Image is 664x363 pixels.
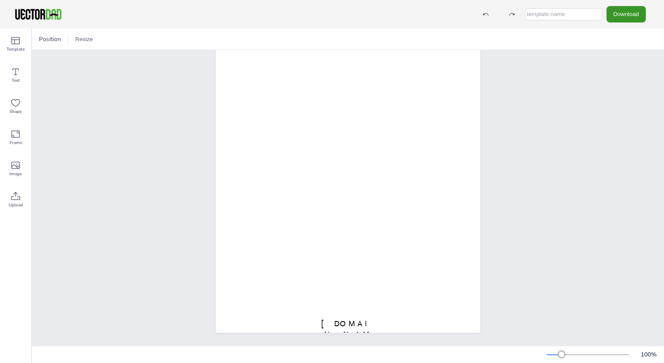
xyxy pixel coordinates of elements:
[72,32,96,46] button: Resize
[10,108,22,115] span: Shape
[6,46,25,53] span: Template
[9,202,23,209] span: Upload
[37,35,63,43] span: Position
[14,8,63,21] img: VectorDad-1.png
[321,319,375,350] span: [DOMAIN_NAME]
[525,8,602,20] input: template name
[10,170,22,177] span: Image
[10,139,22,146] span: Frame
[638,350,659,359] div: 100 %
[12,77,20,84] span: Text
[607,6,646,22] button: Download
